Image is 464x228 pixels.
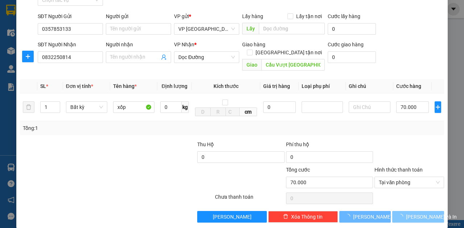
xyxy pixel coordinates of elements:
input: 0 [263,101,296,113]
button: plus [435,101,441,113]
span: Giao [242,59,261,71]
span: user-add [161,54,167,60]
span: Dọc Đường [178,52,235,63]
button: plus [22,51,34,62]
span: SL [40,83,46,89]
input: Dọc đường [259,23,324,34]
input: Ghi Chú [349,101,390,113]
span: Tổng cước [286,167,310,173]
span: plus [435,104,441,110]
span: Định lượng [162,83,187,89]
div: Tổng: 1 [23,124,180,132]
input: Cước giao hàng [328,51,376,63]
span: Cước hàng [396,83,421,89]
span: [PERSON_NAME] [353,213,392,221]
span: plus [22,54,33,59]
div: Người nhận [106,41,171,48]
input: C [225,107,240,116]
div: Người gửi [106,12,171,20]
span: [GEOGRAPHIC_DATA] tận nơi [253,48,325,56]
span: Kích thước [214,83,239,89]
label: Hình thức thanh toán [374,167,423,173]
span: loading [345,214,353,219]
button: delete [23,101,34,113]
div: Chưa thanh toán [214,193,285,206]
span: Tại văn phòng [379,177,440,188]
span: Thu Hộ [197,142,214,147]
th: Loại phụ phí [299,79,346,93]
div: VP gửi [174,12,239,20]
span: Lấy tận nơi [293,12,325,20]
label: Cước giao hàng [328,42,364,47]
button: [PERSON_NAME] [197,211,267,223]
span: Giao hàng [242,42,265,47]
div: SĐT Người Gửi [38,12,103,20]
span: delete [283,214,288,220]
span: VP Đà Nẵng [178,24,235,34]
div: SĐT Người Nhận [38,41,103,48]
span: VP Nhận [174,42,194,47]
span: Lấy hàng [242,13,263,19]
label: Cước lấy hàng [328,13,360,19]
span: Tên hàng [113,83,137,89]
th: Ghi chú [346,79,393,93]
span: Lấy [242,23,259,34]
input: VD: Bàn, Ghế [113,101,154,113]
span: Giá trị hàng [263,83,290,89]
input: D [195,107,211,116]
span: Xóa Thông tin [291,213,323,221]
div: Phí thu hộ [286,140,373,151]
span: cm [240,107,257,116]
span: Bất kỳ [70,102,103,113]
button: [PERSON_NAME] và In [392,211,444,223]
span: Đơn vị tính [66,83,93,89]
span: [PERSON_NAME] và In [406,213,457,221]
span: loading [398,214,406,219]
button: deleteXóa Thông tin [268,211,338,223]
span: [PERSON_NAME] [213,213,252,221]
button: [PERSON_NAME] [339,211,391,223]
input: Dọc đường [261,59,324,71]
input: Cước lấy hàng [328,23,376,35]
input: R [210,107,226,116]
span: kg [182,101,189,113]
